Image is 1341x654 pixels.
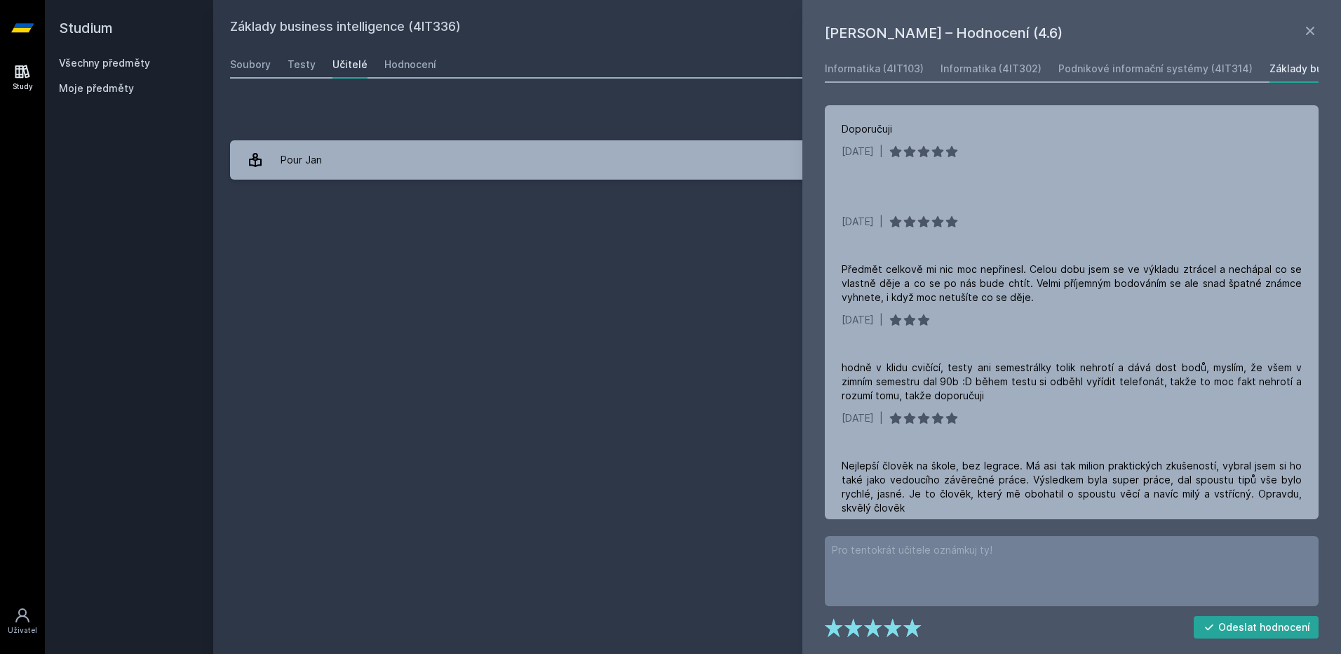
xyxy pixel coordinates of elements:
span: Moje předměty [59,81,134,95]
a: Testy [288,51,316,79]
div: [DATE] [842,145,874,159]
div: Doporučuji [842,122,892,136]
div: Hodnocení [384,58,436,72]
div: Soubory [230,58,271,72]
a: Uživatel [3,600,42,643]
a: Study [3,56,42,99]
div: | [880,145,883,159]
a: Učitelé [332,51,368,79]
h2: Základy business intelligence (4IT336) [230,17,1167,39]
div: Testy [288,58,316,72]
div: Study [13,81,33,92]
a: Pour Jan 5 hodnocení 4.6 [230,140,1324,180]
a: Všechny předměty [59,57,150,69]
div: Uživatel [8,625,37,636]
div: Učitelé [332,58,368,72]
div: Pour Jan [281,146,322,174]
a: Soubory [230,51,271,79]
a: Hodnocení [384,51,436,79]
